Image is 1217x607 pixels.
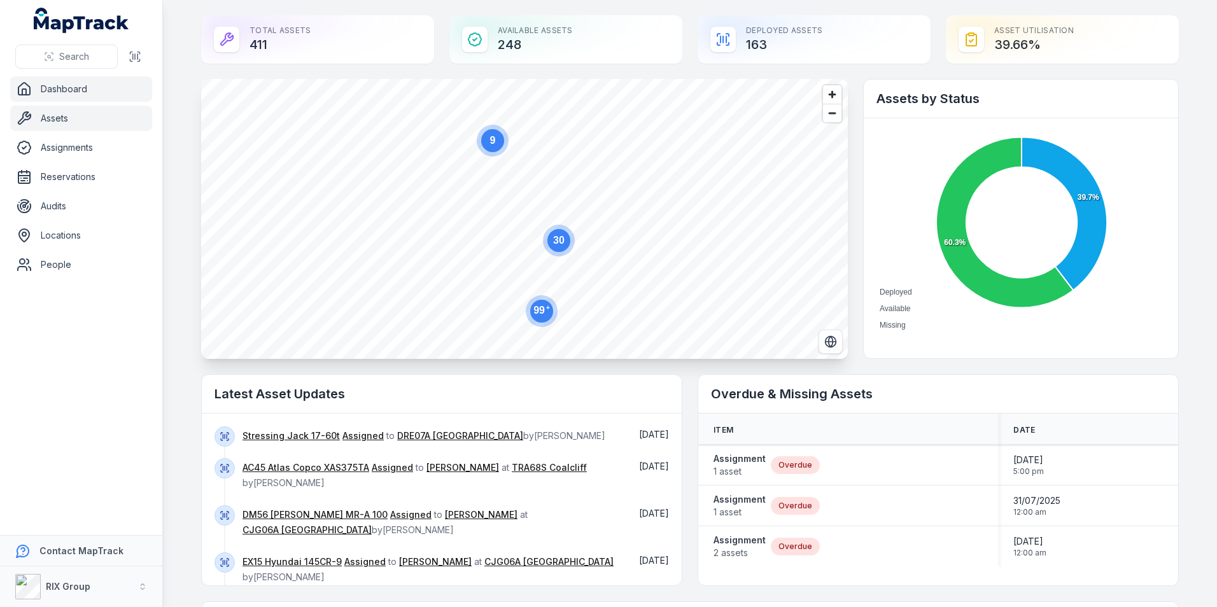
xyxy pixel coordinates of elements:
a: Audits [10,193,152,219]
button: Search [15,45,118,69]
span: to at by [PERSON_NAME] [243,556,614,582]
a: DM56 [PERSON_NAME] MR-A 100 [243,508,388,521]
h2: Latest Asset Updates [215,385,669,403]
strong: Assignment [714,493,766,506]
span: Item [714,425,733,435]
span: 1 asset [714,465,766,478]
span: [DATE] [1013,454,1044,466]
a: [PERSON_NAME] [426,461,499,474]
time: 31/07/2025, 12:00:00 am [1013,494,1060,517]
time: 01/09/2025, 7:14:01 am [639,555,669,566]
a: AC45 Atlas Copco XAS375TA [243,461,369,474]
strong: Assignment [714,534,766,547]
time: 01/09/2025, 7:15:35 am [639,461,669,471]
span: Missing [880,321,906,330]
text: 30 [553,235,565,246]
time: 25/08/2025, 12:00:00 am [1013,535,1046,558]
tspan: + [546,304,550,311]
span: to at by [PERSON_NAME] [243,462,587,488]
span: [DATE] [639,555,669,566]
span: Date [1013,425,1035,435]
a: Stressing Jack 17-60t [243,429,340,442]
span: [DATE] [1013,535,1046,548]
a: Assigned [342,429,384,442]
a: Assignments [10,135,152,160]
a: People [10,252,152,277]
canvas: Map [201,79,848,359]
a: Assets [10,106,152,131]
a: Assignment2 assets [714,534,766,559]
a: Dashboard [10,76,152,102]
span: 12:00 am [1013,507,1060,517]
button: Zoom out [823,104,841,122]
button: Switch to Satellite View [819,330,843,354]
a: CJG06A [GEOGRAPHIC_DATA] [484,555,614,568]
a: [PERSON_NAME] [399,555,472,568]
span: 12:00 am [1013,548,1046,558]
text: 99 [533,304,550,316]
span: Available [880,304,910,313]
strong: Contact MapTrack [39,545,123,556]
a: Assigned [372,461,413,474]
a: CJG06A [GEOGRAPHIC_DATA] [243,524,372,536]
time: 01/09/2025, 7:14:01 am [639,508,669,519]
span: 31/07/2025 [1013,494,1060,507]
span: [DATE] [639,508,669,519]
a: Reservations [10,164,152,190]
text: 9 [490,135,496,146]
a: [PERSON_NAME] [445,508,517,521]
span: 2 assets [714,547,766,559]
a: Assignment1 asset [714,493,766,519]
div: Overdue [771,538,820,555]
span: [DATE] [639,461,669,471]
strong: Assignment [714,452,766,465]
h2: Assets by Status [876,90,1165,108]
span: 1 asset [714,506,766,519]
strong: RIX Group [46,581,90,592]
a: Assigned [390,508,432,521]
time: 01/09/2025, 7:16:10 am [639,429,669,440]
a: Assigned [344,555,386,568]
time: 27/06/2025, 5:00:00 pm [1013,454,1044,477]
a: Assignment1 asset [714,452,766,478]
span: [DATE] [639,429,669,440]
span: Deployed [880,288,912,297]
a: TRA68S Coalcliff [512,461,587,474]
a: EX15 Hyundai 145CR-9 [243,555,342,568]
a: DRE07A [GEOGRAPHIC_DATA] [397,429,523,442]
div: Overdue [771,497,820,515]
span: Search [59,50,89,63]
div: Overdue [771,456,820,474]
h2: Overdue & Missing Assets [711,385,1165,403]
span: to at by [PERSON_NAME] [243,509,528,535]
span: 5:00 pm [1013,466,1044,477]
button: Zoom in [823,85,841,104]
a: Locations [10,223,152,248]
span: to by [PERSON_NAME] [243,430,605,441]
a: MapTrack [34,8,129,33]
